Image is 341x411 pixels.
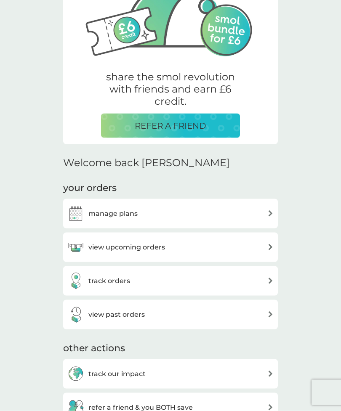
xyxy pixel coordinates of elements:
[267,404,274,411] img: arrow right
[88,208,138,219] h3: manage plans
[63,157,230,169] h2: Welcome back [PERSON_NAME]
[135,119,206,133] p: REFER A FRIEND
[88,276,130,286] h3: track orders
[267,244,274,250] img: arrow right
[88,369,146,379] h3: track our impact
[88,309,145,320] h3: view past orders
[101,71,240,107] p: share the smol revolution with friends and earn £6 credit.
[267,210,274,217] img: arrow right
[267,278,274,284] img: arrow right
[88,242,165,253] h3: view upcoming orders
[63,182,117,195] h3: your orders
[101,114,240,138] button: REFER A FRIEND
[63,342,125,355] h3: other actions
[267,311,274,318] img: arrow right
[267,371,274,377] img: arrow right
